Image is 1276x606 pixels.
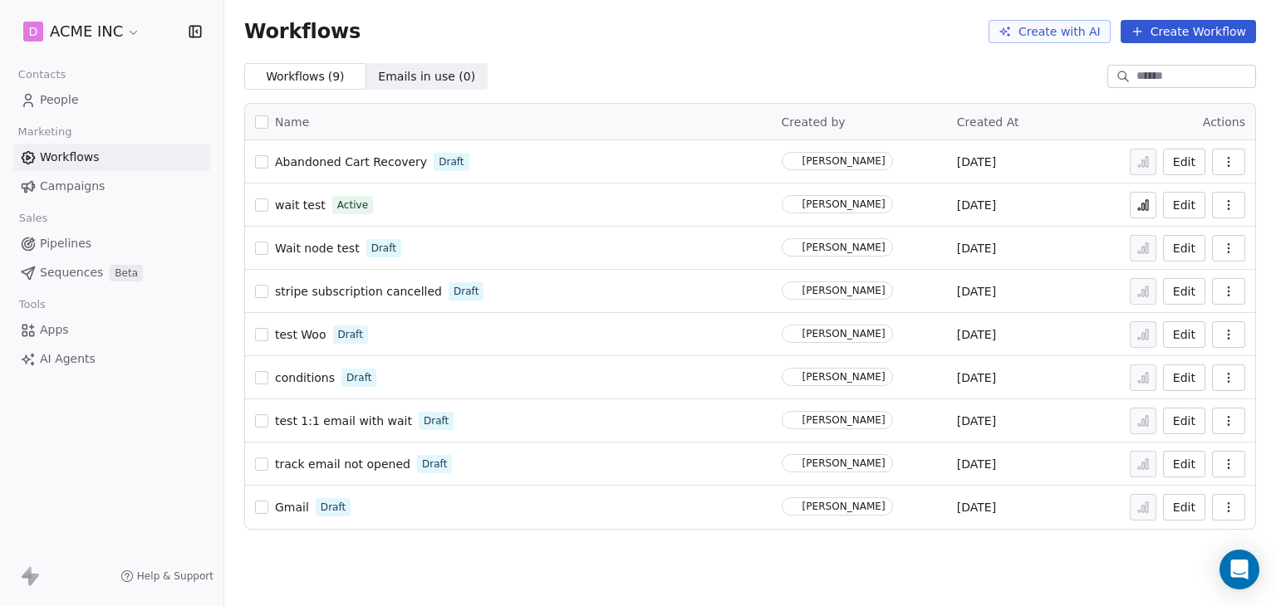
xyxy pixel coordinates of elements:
a: SequencesBeta [13,259,210,286]
span: Sequences [40,264,103,281]
span: Draft [439,154,464,169]
span: track email not opened [275,457,410,471]
a: People [13,86,210,114]
span: Name [275,114,309,131]
img: M [784,328,797,340]
span: Sales [12,206,55,231]
img: H [784,501,797,513]
button: Edit [1163,192,1205,218]
a: Help & Support [120,569,213,583]
button: Create with AI [989,20,1111,43]
span: [DATE] [957,413,996,429]
span: Created At [957,115,1019,129]
span: Emails in use ( 0 ) [378,68,475,86]
img: M [784,371,797,384]
img: M [784,457,797,470]
span: [DATE] [957,456,996,472]
span: [DATE] [957,154,996,170]
button: Edit [1163,364,1205,391]
div: [PERSON_NAME] [802,457,886,469]
span: Wait node test [275,242,360,255]
span: Campaigns [40,178,105,195]
span: Active [337,198,368,213]
span: Draft [371,241,396,256]
div: Open Intercom Messenger [1220,550,1259,589]
img: H [784,155,797,168]
span: conditions [275,371,335,384]
span: test Woo [275,328,326,341]
span: test 1:1 email with wait [275,414,412,428]
span: Draft [338,327,363,342]
a: Edit [1163,494,1205,520]
img: H [784,414,797,427]
span: [DATE] [957,197,996,213]
a: Workflows [13,144,210,171]
img: H [784,242,797,254]
span: [DATE] [957,283,996,300]
span: Contacts [11,62,73,87]
span: Help & Support [137,569,213,583]
span: Pipelines [40,235,91,252]
div: [PERSON_NAME] [802,198,886,210]
button: Edit [1163,278,1205,305]
a: Pipelines [13,230,210,257]
span: Apps [40,321,69,339]
button: Edit [1163,149,1205,175]
span: wait test [275,198,326,212]
a: wait test [275,197,326,213]
a: test Woo [275,326,326,343]
span: AI Agents [40,350,96,368]
a: test 1:1 email with wait [275,413,412,429]
a: Campaigns [13,173,210,200]
img: H [784,198,797,211]
span: Draft [321,500,346,515]
a: track email not opened [275,456,410,472]
span: Gmail [275,501,309,514]
button: Edit [1163,235,1205,261]
a: Apps [13,316,210,344]
button: Edit [1163,321,1205,348]
span: [DATE] [957,326,996,343]
div: [PERSON_NAME] [802,242,886,253]
span: Workflows [244,20,361,43]
a: Abandoned Cart Recovery [275,154,427,170]
a: Wait node test [275,240,360,257]
div: [PERSON_NAME] [802,414,886,426]
span: Marketing [11,120,79,144]
span: D [29,23,38,40]
div: [PERSON_NAME] [802,328,886,340]
span: Draft [424,413,449,428]
span: [DATE] [957,240,996,257]
span: Beta [110,265,143,281]
span: Tools [12,292,52,317]
span: Created by [782,115,846,129]
button: DACME INC [20,17,144,46]
button: Edit [1163,451,1205,477]
span: ACME INC [50,21,123,42]
span: Abandoned Cart Recovery [275,155,427,169]
span: stripe subscription cancelled [275,285,442,298]
div: [PERSON_NAME] [802,501,886,512]
a: stripe subscription cancelled [275,283,442,300]
a: Gmail [275,499,309,516]
button: Edit [1163,408,1205,434]
span: Draft [454,284,478,299]
a: AI Agents [13,345,210,373]
button: Create Workflow [1121,20,1256,43]
span: Workflows [40,149,100,166]
img: M [784,285,797,297]
div: [PERSON_NAME] [802,155,886,167]
span: People [40,91,79,109]
span: [DATE] [957,499,996,516]
span: Actions [1203,115,1245,129]
div: [PERSON_NAME] [802,371,886,383]
span: Draft [346,370,371,385]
